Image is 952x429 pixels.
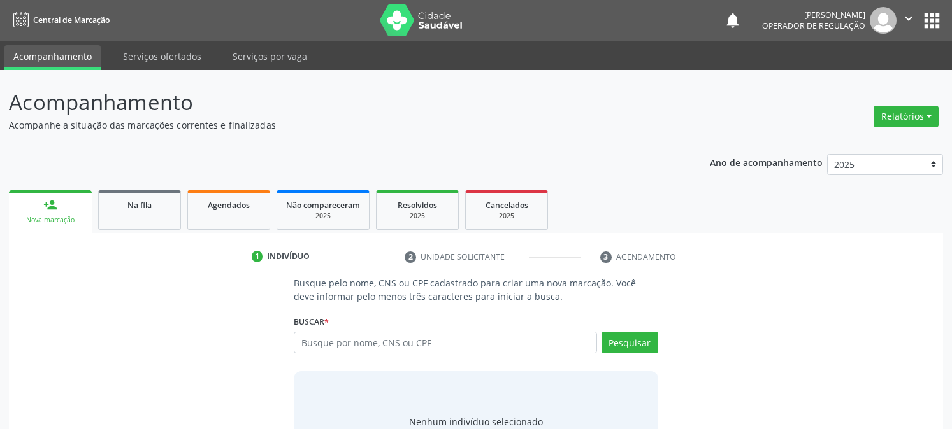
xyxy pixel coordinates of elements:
[409,415,543,428] div: Nenhum indivíduo selecionado
[33,15,110,25] span: Central de Marcação
[9,87,663,118] p: Acompanhamento
[9,10,110,31] a: Central de Marcação
[267,251,310,262] div: Indivíduo
[127,200,152,211] span: Na fila
[762,10,865,20] div: [PERSON_NAME]
[224,45,316,67] a: Serviços por vaga
[710,154,823,170] p: Ano de acompanhamento
[252,251,263,262] div: 1
[286,211,360,221] div: 2025
[9,118,663,132] p: Acompanhe a situação das marcações correntes e finalizadas
[486,200,528,211] span: Cancelados
[43,198,57,212] div: person_add
[114,45,210,67] a: Serviços ofertados
[724,11,742,29] button: notifications
[874,106,939,127] button: Relatórios
[294,312,329,332] label: Buscar
[602,332,658,353] button: Pesquisar
[870,7,897,34] img: img
[902,11,916,25] i: 
[475,211,538,221] div: 2025
[18,215,83,225] div: Nova marcação
[294,276,658,303] p: Busque pelo nome, CNS ou CPF cadastrado para criar uma nova marcação. Você deve informar pelo men...
[286,200,360,211] span: Não compareceram
[294,332,596,353] input: Busque por nome, CNS ou CPF
[208,200,250,211] span: Agendados
[921,10,943,32] button: apps
[398,200,437,211] span: Resolvidos
[897,7,921,34] button: 
[386,211,449,221] div: 2025
[4,45,101,70] a: Acompanhamento
[762,20,865,31] span: Operador de regulação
